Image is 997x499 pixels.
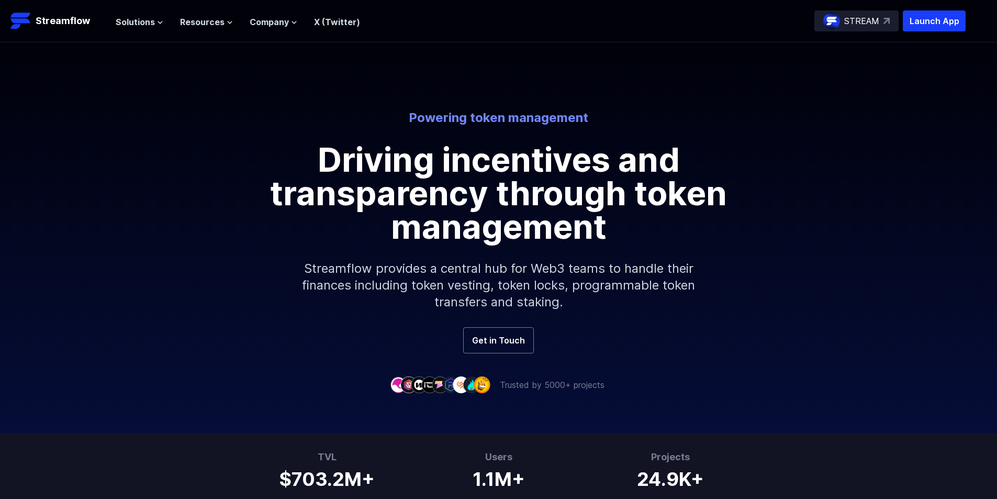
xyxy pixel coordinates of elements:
p: STREAM [844,15,879,27]
a: STREAM [814,10,899,31]
img: company-6 [442,376,459,393]
img: Streamflow Logo [10,10,31,31]
button: Company [250,16,297,28]
img: company-1 [390,376,407,393]
button: Solutions [116,16,163,28]
img: streamflow-logo-circle.png [823,13,840,29]
button: Resources [180,16,233,28]
img: company-4 [421,376,438,393]
span: Resources [180,16,225,28]
img: company-8 [463,376,480,393]
span: Company [250,16,289,28]
h1: 1.1M+ [473,464,525,490]
img: company-9 [474,376,490,393]
img: company-5 [432,376,449,393]
span: Solutions [116,16,155,28]
img: company-2 [400,376,417,393]
p: Powering token management [209,109,789,126]
img: top-right-arrow.svg [883,18,890,24]
a: Get in Touch [463,327,534,353]
p: Streamflow provides a central hub for Web3 teams to handle their finances including token vesting... [274,243,724,327]
h1: Driving incentives and transparency through token management [263,143,734,243]
button: Launch App [903,10,966,31]
p: Trusted by 5000+ projects [500,379,604,391]
a: X (Twitter) [314,17,360,27]
h3: TVL [279,450,375,464]
img: company-7 [453,376,469,393]
h3: Users [473,450,525,464]
a: Streamflow [10,10,105,31]
h1: $703.2M+ [279,464,375,490]
h1: 24.9K+ [637,464,704,490]
img: company-3 [411,376,428,393]
h3: Projects [637,450,704,464]
p: Streamflow [36,14,90,28]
